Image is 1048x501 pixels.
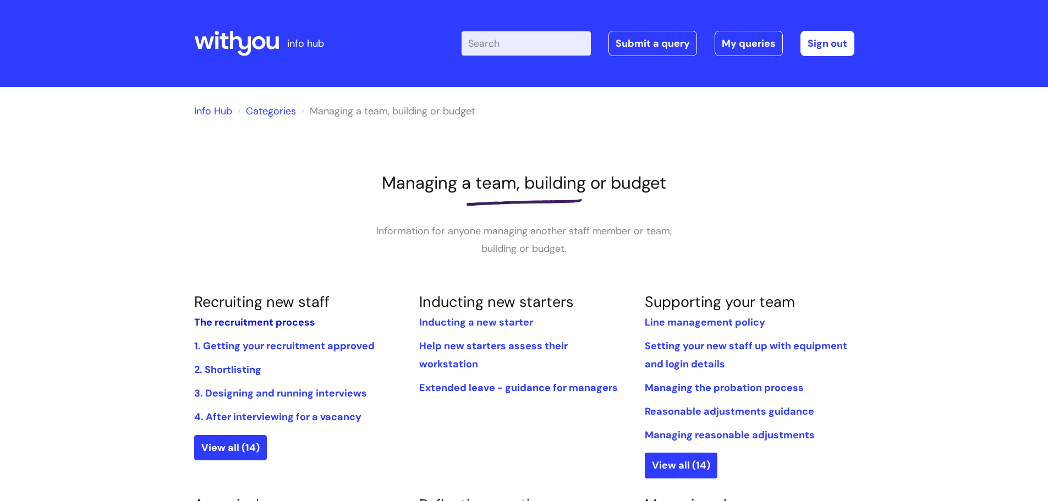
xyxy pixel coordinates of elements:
[194,435,267,460] a: View all (14)
[645,405,814,418] a: Reasonable adjustments guidance
[419,339,568,370] a: Help new starters assess their workstation
[645,453,717,478] a: View all (14)
[194,339,375,353] a: 1. Getting your recruitment approved
[194,316,315,329] a: The recruitment process
[299,102,475,120] li: Managing a team, building or budget
[194,104,232,118] a: Info Hub
[194,387,367,400] a: 3. Designing and running interviews
[194,363,261,376] a: 2. Shortlisting
[645,381,804,394] a: Managing the probation process
[715,31,783,56] a: My queries
[235,102,296,120] li: Solution home
[608,31,697,56] a: Submit a query
[419,292,574,311] a: Inducting new starters
[194,292,330,311] a: Recruiting new staff
[800,31,854,56] a: Sign out
[462,31,854,56] div: | -
[645,428,815,442] a: Managing reasonable adjustments
[194,173,854,193] h1: Managing a team, building or budget
[645,316,765,329] a: Line management policy
[419,316,533,329] a: Inducting a new starter
[246,104,296,118] a: Categories
[645,339,847,370] a: Setting your new staff up with equipment and login details
[194,410,361,423] a: 4. After interviewing for a vacancy
[419,381,618,394] a: Extended leave - guidance for managers
[462,31,591,56] input: Search
[645,292,795,311] a: Supporting your team
[287,35,324,52] p: info hub
[359,222,689,258] p: Information for anyone managing another staff member or team, building or budget.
